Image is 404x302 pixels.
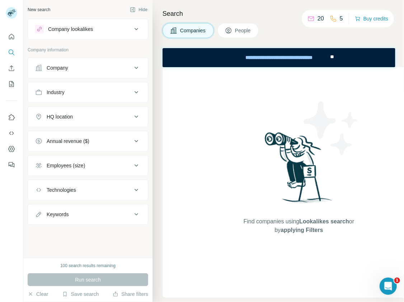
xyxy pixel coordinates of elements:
button: Search [6,46,17,59]
button: Company lookalikes [28,20,148,38]
div: New search [28,6,50,13]
p: 5 [340,14,343,23]
button: Keywords [28,206,148,223]
button: Hide [125,4,152,15]
button: Clear [28,291,48,298]
button: Buy credits [355,14,388,24]
button: Dashboard [6,143,17,155]
div: Company lookalikes [48,25,93,33]
button: Annual revenue ($) [28,133,148,150]
button: Quick start [6,30,17,43]
span: Find companies using or by [241,217,356,234]
button: Company [28,59,148,76]
button: My lists [6,78,17,90]
h4: Search [163,9,395,19]
iframe: Banner [163,48,395,67]
div: Annual revenue ($) [47,138,89,145]
span: applying Filters [281,227,323,233]
span: Companies [180,27,206,34]
button: Employees (size) [28,157,148,174]
button: Use Surfe API [6,127,17,140]
button: Enrich CSV [6,62,17,75]
div: HQ location [47,113,73,120]
button: Save search [62,291,99,298]
div: Technologies [47,186,76,194]
p: 20 [318,14,324,23]
button: HQ location [28,108,148,125]
iframe: Intercom live chat [380,278,397,295]
div: Company [47,64,68,71]
button: Use Surfe on LinkedIn [6,111,17,124]
span: People [235,27,252,34]
button: Technologies [28,181,148,199]
p: Company information [28,47,148,53]
div: Employees (size) [47,162,85,169]
button: Feedback [6,158,17,171]
span: 1 [394,278,400,283]
span: Lookalikes search [299,218,349,224]
button: Industry [28,84,148,101]
div: Keywords [47,211,69,218]
div: 100 search results remaining [60,262,116,269]
img: Surfe Illustration - Stars [299,96,363,161]
button: Share filters [113,291,148,298]
img: Surfe Illustration - Woman searching with binoculars [262,130,336,210]
div: Industry [47,89,65,96]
